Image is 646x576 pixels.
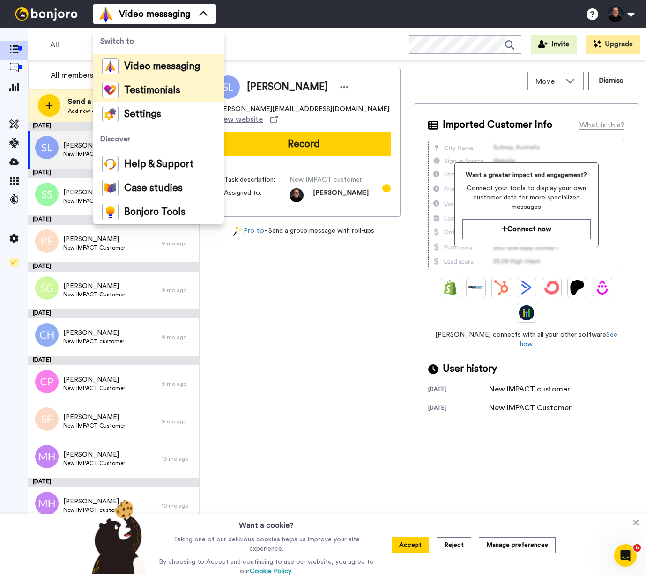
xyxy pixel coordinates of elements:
span: New IMPACT customer [63,150,124,158]
a: Bonjoro Tools [93,200,224,224]
img: sg.png [35,276,59,300]
a: Pro tip [233,226,264,236]
span: Add new contact or upload CSV [68,107,152,115]
img: vm-color.svg [102,58,119,74]
img: sf.png [35,407,59,431]
span: [PERSON_NAME] [63,281,125,291]
p: Taking one of our delicious cookies helps us improve your site experience. [156,535,376,554]
div: [DATE] [428,404,489,414]
div: - Send a group message with roll-ups [207,226,401,236]
span: New IMPACT Customer [63,291,125,298]
span: Help & Support [124,160,193,169]
span: [PERSON_NAME] [247,80,328,94]
a: Video messaging [93,54,224,78]
div: New IMPACT customer [489,384,570,395]
img: tab_domain_overview_orange.svg [25,54,33,62]
img: bear-with-cookie.png [83,499,153,574]
div: Keywords by Traffic [104,55,158,61]
span: Task description : [224,175,290,185]
a: Cookie Policy [250,568,291,575]
span: 6 [633,544,641,552]
h3: Want a cookie? [239,514,294,531]
img: bj-logo-header-white.svg [11,7,82,21]
span: Video messaging [119,7,190,21]
button: Reject [437,537,471,553]
div: All members [51,70,104,81]
span: Connect your tools to display your own customer data for more specialized messages [462,184,591,212]
button: Manage preferences [479,537,556,553]
span: [PERSON_NAME] [63,235,125,244]
span: [PERSON_NAME] [63,497,124,506]
span: [PERSON_NAME] [63,141,124,150]
img: case-study-colored.svg [102,180,119,196]
span: [PERSON_NAME] [63,375,125,384]
a: Settings [93,102,224,126]
a: Testimonials [93,78,224,102]
div: 9 mo ago [162,380,194,388]
span: Case studies [124,184,183,193]
button: Upgrade [586,35,640,54]
span: New IMPACT Customer [63,422,125,429]
div: Domain Overview [36,55,84,61]
img: Drip [595,280,610,295]
img: Checklist.svg [9,258,19,267]
img: ss.png [35,183,59,206]
span: [PERSON_NAME] [63,413,125,422]
button: Dismiss [588,72,633,90]
div: Domain: [DOMAIN_NAME] [24,24,103,32]
img: Shopify [443,280,458,295]
div: [DATE] [28,356,199,365]
img: pf.png [35,229,59,253]
span: Assigned to: [224,188,290,202]
span: All [50,39,113,51]
span: [PERSON_NAME] [63,328,124,338]
div: 9 mo ago [162,240,194,247]
img: tab_keywords_by_traffic_grey.svg [93,54,101,62]
div: New IMPACT Customer [489,402,572,414]
div: 9 mo ago [162,333,194,341]
div: Tooltip anchor [382,184,391,192]
img: vm-color.svg [98,7,113,22]
span: New IMPACT Customer [63,384,125,392]
span: New IMPACT customer [63,338,124,345]
img: bj-tools-colored.svg [102,204,119,220]
span: New IMPACT customer [63,197,124,205]
img: mh.png [35,445,59,468]
span: [PERSON_NAME] [63,450,125,459]
div: What is this? [579,119,624,131]
div: [DATE] [28,169,199,178]
button: Accept [392,537,429,553]
div: [DATE] [28,309,199,318]
img: logo_orange.svg [15,15,22,22]
a: Help & Support [93,152,224,176]
div: [DATE] [28,215,199,225]
a: Case studies [93,176,224,200]
button: Connect now [462,219,591,239]
span: Bonjoro Tools [124,207,186,217]
span: New IMPACT Customer [63,459,125,467]
span: [PERSON_NAME] [313,188,369,202]
img: d56a7fa8-7983-4f62-bb9f-d5ae38b87785-1680002069.jpg [290,188,304,202]
div: [DATE] [28,478,199,487]
span: Settings [124,110,161,119]
p: By choosing to Accept and continuing to use our website, you agree to our . [156,557,376,576]
div: [DATE] [28,122,199,131]
span: Testimonials [124,86,180,95]
div: v 4.0.24 [26,15,46,22]
span: Video messaging [124,62,200,71]
span: Want a greater impact and engagement? [462,170,591,180]
span: [PERSON_NAME] [63,188,124,197]
span: New IMPACT customer [290,175,379,185]
span: New IMPACT customer [63,506,124,514]
iframe: Intercom live chat [614,544,637,567]
img: sl.png [35,136,59,159]
span: Send a new message [68,96,152,107]
button: Invite [531,35,577,54]
div: [DATE] [428,385,489,395]
img: cp.png [35,370,59,393]
span: Move [535,76,561,87]
span: Switch to [93,28,224,54]
a: View website [216,114,278,125]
